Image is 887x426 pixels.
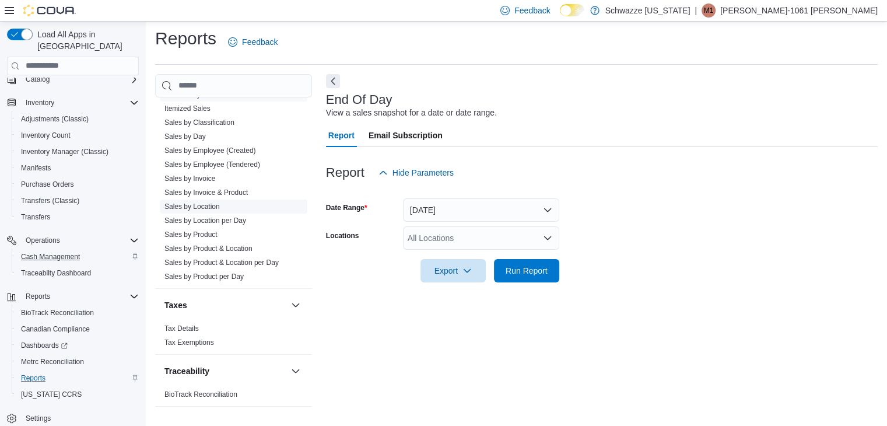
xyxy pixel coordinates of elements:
[21,268,91,278] span: Traceabilty Dashboard
[605,4,690,18] p: Schwazze [US_STATE]
[560,4,584,16] input: Dark Mode
[543,233,552,243] button: Open list of options
[21,411,55,425] a: Settings
[2,95,143,111] button: Inventory
[164,365,209,377] h3: Traceability
[12,305,143,321] button: BioTrack Reconciliation
[21,72,139,86] span: Catalog
[494,259,559,282] button: Run Report
[21,390,82,399] span: [US_STATE] CCRS
[164,174,215,183] a: Sales by Invoice
[16,161,55,175] a: Manifests
[16,266,139,280] span: Traceabilty Dashboard
[164,188,248,197] span: Sales by Invoice & Product
[21,411,139,425] span: Settings
[155,88,312,288] div: Sales
[16,161,139,175] span: Manifests
[164,118,234,127] span: Sales by Classification
[164,132,206,141] a: Sales by Day
[16,210,55,224] a: Transfers
[695,4,697,18] p: |
[16,338,139,352] span: Dashboards
[155,322,312,354] div: Taxes
[12,160,143,176] button: Manifests
[164,338,214,347] span: Tax Exemptions
[21,196,79,205] span: Transfers (Classic)
[326,166,364,180] h3: Report
[16,194,139,208] span: Transfers (Classic)
[21,131,71,140] span: Inventory Count
[2,71,143,88] button: Catalog
[26,414,51,423] span: Settings
[21,114,89,124] span: Adjustments (Classic)
[12,209,143,225] button: Transfers
[289,364,303,378] button: Traceability
[164,299,187,311] h3: Taxes
[16,306,139,320] span: BioTrack Reconciliation
[21,373,45,383] span: Reports
[26,292,50,301] span: Reports
[16,177,79,191] a: Purchase Orders
[16,145,113,159] a: Inventory Manager (Classic)
[16,112,139,126] span: Adjustments (Classic)
[16,387,86,401] a: [US_STATE] CCRS
[164,365,286,377] button: Traceability
[326,231,359,240] label: Locations
[328,124,355,147] span: Report
[16,194,84,208] a: Transfers (Classic)
[21,357,84,366] span: Metrc Reconciliation
[164,258,279,267] span: Sales by Product & Location per Day
[420,259,486,282] button: Export
[26,98,54,107] span: Inventory
[21,341,68,350] span: Dashboards
[155,27,216,50] h1: Reports
[289,298,303,312] button: Taxes
[164,104,211,113] a: Itemized Sales
[12,354,143,370] button: Metrc Reconciliation
[16,128,75,142] a: Inventory Count
[164,231,218,239] a: Sales by Product
[16,355,139,369] span: Metrc Reconciliation
[16,128,139,142] span: Inventory Count
[16,250,139,264] span: Cash Management
[16,250,85,264] a: Cash Management
[164,146,256,155] a: Sales by Employee (Created)
[23,5,76,16] img: Cova
[26,236,60,245] span: Operations
[326,107,497,119] div: View a sales snapshot for a date or date range.
[21,233,65,247] button: Operations
[374,161,458,184] button: Hide Parameters
[16,371,139,385] span: Reports
[16,306,99,320] a: BioTrack Reconciliation
[12,321,143,337] button: Canadian Compliance
[21,212,50,222] span: Transfers
[12,265,143,281] button: Traceabilty Dashboard
[369,124,443,147] span: Email Subscription
[164,390,237,399] a: BioTrack Reconciliation
[16,145,139,159] span: Inventory Manager (Classic)
[506,265,548,277] span: Run Report
[155,387,312,406] div: Traceability
[21,163,51,173] span: Manifests
[720,4,878,18] p: [PERSON_NAME]-1061 [PERSON_NAME]
[514,5,550,16] span: Feedback
[16,371,50,385] a: Reports
[16,266,96,280] a: Traceabilty Dashboard
[164,202,220,211] a: Sales by Location
[164,160,260,169] a: Sales by Employee (Tendered)
[21,324,90,334] span: Canadian Compliance
[12,127,143,144] button: Inventory Count
[21,252,80,261] span: Cash Management
[12,193,143,209] button: Transfers (Classic)
[16,112,93,126] a: Adjustments (Classic)
[704,4,714,18] span: M1
[16,338,72,352] a: Dashboards
[164,245,253,253] a: Sales by Product & Location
